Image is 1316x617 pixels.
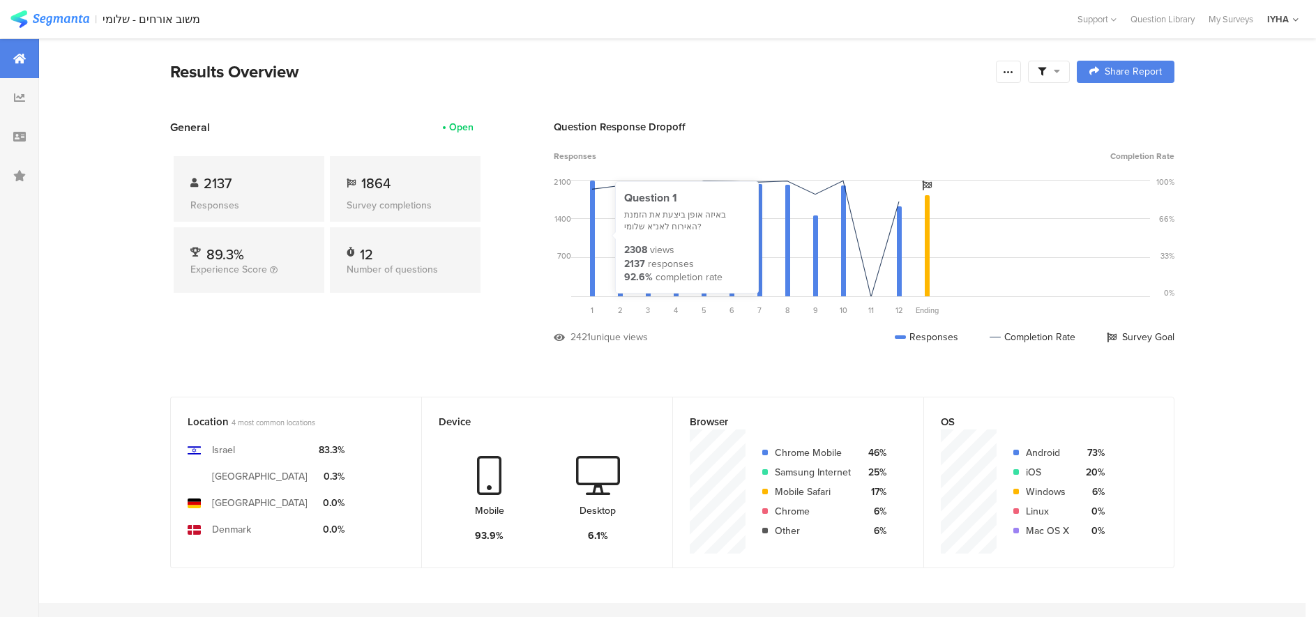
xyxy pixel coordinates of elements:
div: 33% [1160,250,1174,261]
div: Browser [690,414,884,429]
div: באיזה אופן ביצעת את הזמנת האירוח לאנ"א שלומי? [624,209,750,233]
div: 66% [1159,213,1174,224]
a: Question Library [1124,13,1202,26]
div: views [650,243,674,257]
span: 5 [702,305,706,316]
span: 4 most common locations [232,417,315,428]
div: 0.0% [319,496,345,510]
div: | [95,11,97,27]
div: Denmark [212,522,251,537]
div: Survey completions [347,198,464,213]
div: Linux [1026,504,1069,519]
span: 11 [868,305,874,316]
div: Device [439,414,633,429]
div: 93.9% [475,528,504,543]
div: 25% [862,465,886,480]
span: Completion Rate [1110,150,1174,162]
span: 8 [785,305,789,316]
div: 2100 [554,176,571,188]
div: Survey Goal [1107,330,1174,344]
span: 10 [840,305,847,316]
div: Samsung Internet [775,465,851,480]
span: 4 [674,305,678,316]
div: Mac OS X [1026,524,1069,538]
div: Windows [1026,485,1069,499]
div: Support [1077,8,1117,30]
span: Number of questions [347,262,438,277]
span: Share Report [1105,67,1162,77]
i: Survey Goal [922,181,932,190]
div: iOS [1026,465,1069,480]
div: Location [188,414,381,429]
div: Mobile [475,503,504,518]
div: [GEOGRAPHIC_DATA] [212,496,308,510]
div: 46% [862,445,886,460]
div: Responses [895,330,958,344]
div: OS [941,414,1134,429]
div: completion rate [656,271,723,284]
span: 1 [591,305,593,316]
div: responses [648,257,694,271]
div: 12 [360,244,373,258]
div: 6% [1080,485,1105,499]
div: משוב אורחים - שלומי [103,13,200,26]
div: 0% [1164,287,1174,298]
div: Question Response Dropoff [554,119,1174,135]
span: 2 [618,305,623,316]
div: Chrome [775,504,851,519]
span: Experience Score [190,262,267,277]
div: 0% [1080,504,1105,519]
span: 3 [646,305,650,316]
div: 0.3% [319,469,345,484]
span: 1864 [361,173,391,194]
div: 2421 [570,330,591,344]
div: Results Overview [170,59,989,84]
span: 89.3% [206,244,244,265]
div: Ending [913,305,941,316]
div: 2137 [624,257,645,271]
span: 7 [757,305,762,316]
div: 6% [862,524,886,538]
div: Israel [212,443,235,457]
div: unique views [591,330,648,344]
div: 0.0% [319,522,345,537]
div: 100% [1156,176,1174,188]
a: My Surveys [1202,13,1260,26]
div: 17% [862,485,886,499]
div: Android [1026,445,1069,460]
div: Mobile Safari [775,485,851,499]
div: [GEOGRAPHIC_DATA] [212,469,308,484]
div: 6.1% [588,528,608,543]
img: segmanta logo [10,10,89,28]
span: 2137 [204,173,232,194]
span: 6 [729,305,734,316]
div: 6% [862,504,886,519]
span: 12 [895,305,903,316]
div: 73% [1080,445,1105,460]
div: Other [775,524,851,538]
div: 2308 [624,243,647,257]
div: 0% [1080,524,1105,538]
div: 83.3% [319,443,345,457]
div: Completion Rate [990,330,1075,344]
span: General [170,119,210,135]
div: 1400 [554,213,571,224]
div: Desktop [580,503,616,518]
div: 20% [1080,465,1105,480]
div: 92.6% [624,271,653,284]
div: Open [449,120,474,135]
span: 9 [813,305,818,316]
div: Responses [190,198,308,213]
div: Chrome Mobile [775,445,851,460]
div: 700 [557,250,571,261]
span: Responses [554,150,596,162]
div: IYHA [1267,13,1289,26]
div: Question 1 [624,190,750,206]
